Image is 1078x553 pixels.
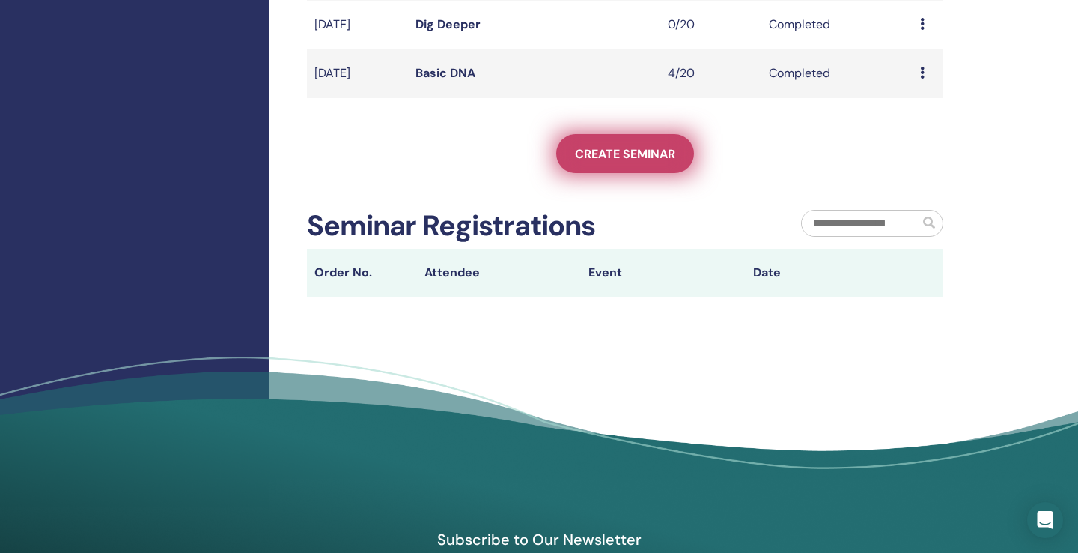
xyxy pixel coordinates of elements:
[581,249,746,297] th: Event
[1027,502,1063,538] div: Open Intercom Messenger
[307,249,417,297] th: Order No.
[307,49,408,98] td: [DATE]
[417,249,582,297] th: Attendee
[575,146,675,162] span: Create seminar
[307,1,408,49] td: [DATE]
[660,1,761,49] td: 0/20
[746,249,910,297] th: Date
[415,16,481,32] a: Dig Deeper
[556,134,694,173] a: Create seminar
[415,65,475,81] a: Basic DNA
[366,530,712,549] h4: Subscribe to Our Newsletter
[307,209,595,244] h2: Seminar Registrations
[761,49,913,98] td: Completed
[660,49,761,98] td: 4/20
[761,1,913,49] td: Completed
